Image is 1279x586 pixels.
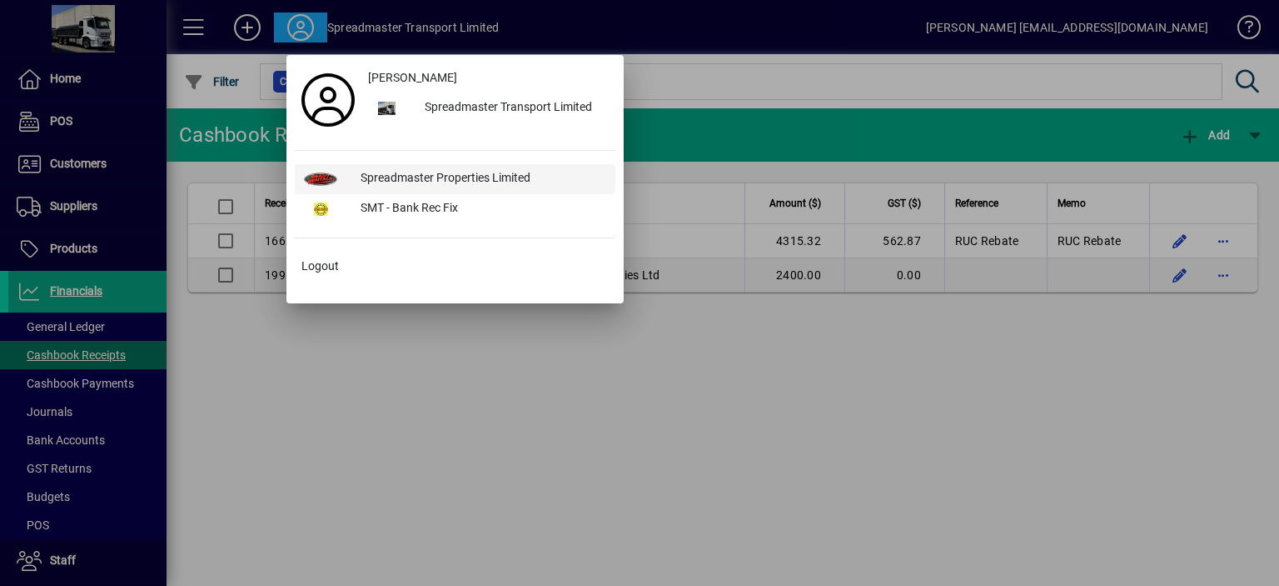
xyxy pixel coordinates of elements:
button: Logout [295,252,615,282]
div: Spreadmaster Properties Limited [347,164,615,194]
span: [PERSON_NAME] [368,69,457,87]
button: Spreadmaster Properties Limited [295,164,615,194]
a: [PERSON_NAME] [361,63,615,93]
button: SMT - Bank Rec Fix [295,194,615,224]
button: Spreadmaster Transport Limited [361,93,615,123]
div: Spreadmaster Transport Limited [411,93,615,123]
a: Profile [295,85,361,115]
span: Logout [301,258,339,275]
div: SMT - Bank Rec Fix [347,194,615,224]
